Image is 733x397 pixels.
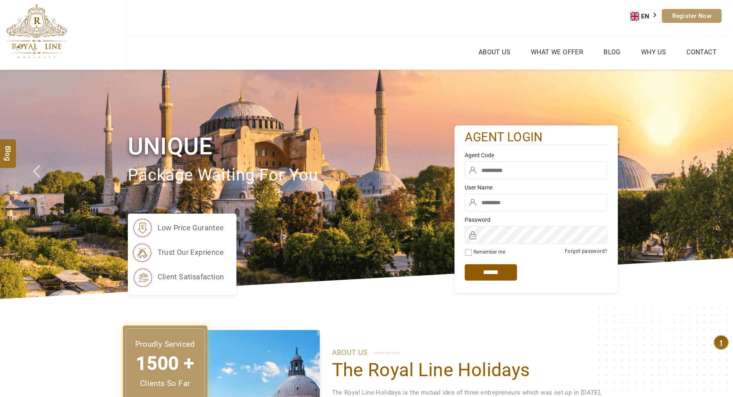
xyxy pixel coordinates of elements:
[696,70,733,299] a: Check next image
[465,183,608,192] label: User Name
[6,4,67,59] img: The Royal Line Holidays
[374,345,401,357] span: ............
[639,46,668,58] a: Why Us
[465,129,608,145] h2: agent login
[565,248,607,254] a: Forgot password?
[128,131,455,162] h1: Unique
[473,249,505,255] label: Remember me
[529,46,585,58] a: What we Offer
[602,46,623,58] a: Blog
[477,46,512,58] a: About Us
[3,146,13,153] span: Blog
[631,10,662,22] a: EN
[132,218,224,238] li: low price gurantee
[465,216,608,224] label: Password
[22,70,59,299] a: Check next prev
[684,46,719,58] a: Contact
[630,10,662,23] aside: Language selected: English
[332,359,606,381] h1: The Royal Line Holidays
[465,151,608,159] label: Agent Code
[662,9,722,23] a: Register Now
[132,267,224,287] li: client satisafaction
[332,346,606,359] p: ABOUT US
[630,10,662,23] div: Language
[128,162,455,189] p: package waiting for you
[132,242,224,263] li: trust our exprience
